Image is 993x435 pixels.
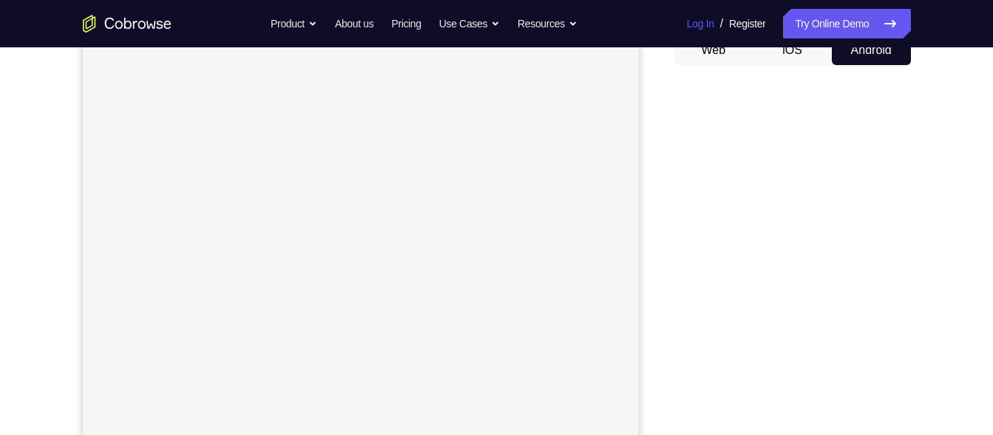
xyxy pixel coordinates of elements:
[271,9,317,38] button: Product
[518,9,577,38] button: Resources
[83,15,172,33] a: Go to the home page
[439,9,500,38] button: Use Cases
[753,36,832,65] button: iOS
[391,9,421,38] a: Pricing
[783,9,910,38] a: Try Online Demo
[674,36,753,65] button: Web
[729,9,765,38] a: Register
[687,9,714,38] a: Log In
[720,15,723,33] span: /
[832,36,911,65] button: Android
[335,9,373,38] a: About us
